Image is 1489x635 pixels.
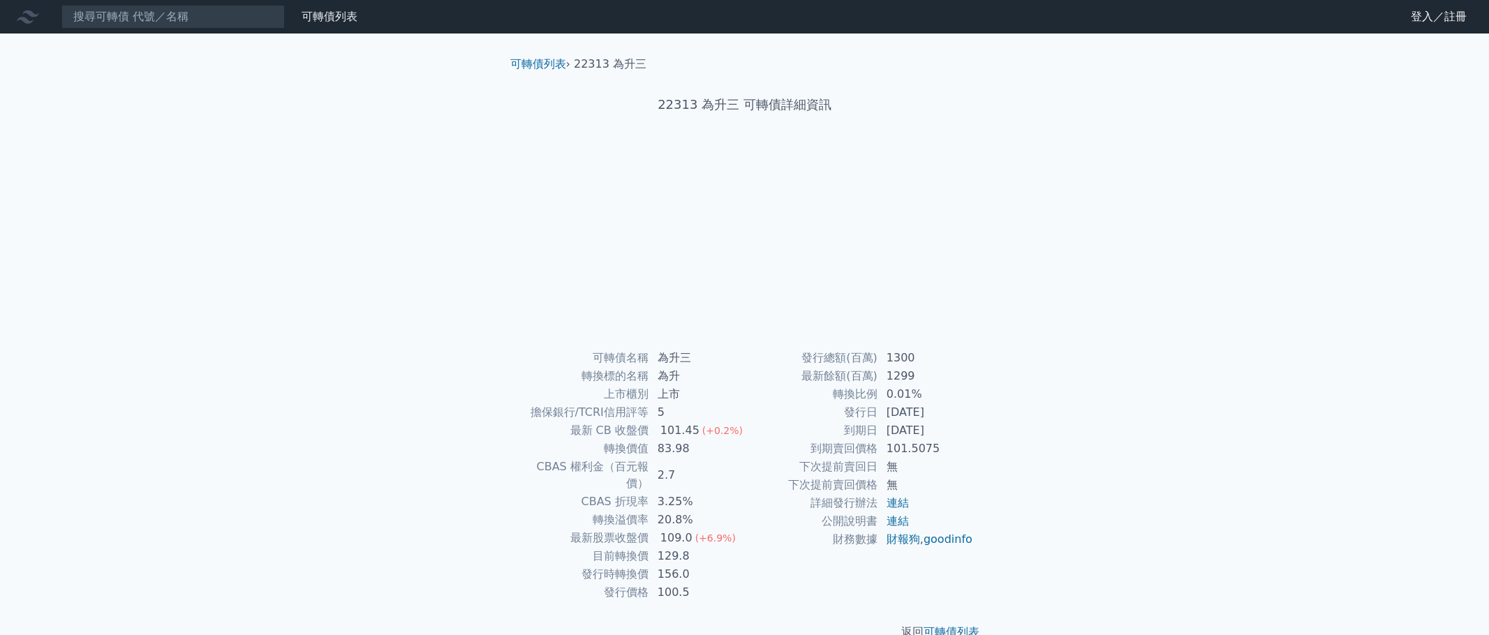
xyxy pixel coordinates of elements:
a: 登入／註冊 [1400,6,1478,28]
div: 101.45 [658,422,702,439]
td: [DATE] [878,403,974,421]
td: 0.01% [878,385,974,403]
td: 最新餘額(百萬) [745,367,878,385]
td: 1300 [878,349,974,367]
td: 下次提前賣回日 [745,458,878,476]
td: 詳細發行辦法 [745,494,878,512]
td: 3.25% [649,493,745,511]
input: 搜尋可轉債 代號／名稱 [61,5,285,29]
td: 上市櫃別 [516,385,649,403]
td: 100.5 [649,583,745,602]
td: , [878,530,974,548]
td: 擔保銀行/TCRI信用評等 [516,403,649,421]
a: goodinfo [924,532,972,546]
td: 20.8% [649,511,745,529]
td: CBAS 權利金（百元報價） [516,458,649,493]
td: [DATE] [878,421,974,440]
a: 連結 [887,514,909,528]
td: 101.5075 [878,440,974,458]
td: 發行價格 [516,583,649,602]
td: CBAS 折現率 [516,493,649,511]
td: 到期日 [745,421,878,440]
td: 無 [878,476,974,494]
td: 2.7 [649,458,745,493]
td: 轉換標的名稱 [516,367,649,385]
td: 轉換價值 [516,440,649,458]
td: 1299 [878,367,974,385]
h1: 22313 為升三 可轉債詳細資訊 [499,95,991,114]
td: 83.98 [649,440,745,458]
td: 到期賣回價格 [745,440,878,458]
span: (+6.9%) [695,532,736,544]
td: 156.0 [649,565,745,583]
td: 可轉債名稱 [516,349,649,367]
li: › [510,56,570,73]
td: 上市 [649,385,745,403]
td: 轉換比例 [745,385,878,403]
td: 發行日 [745,403,878,421]
a: 可轉債列表 [302,10,357,23]
a: 財報狗 [887,532,920,546]
td: 財務數據 [745,530,878,548]
td: 最新股票收盤價 [516,529,649,547]
a: 可轉債列表 [510,57,566,70]
td: 為升 [649,367,745,385]
a: 連結 [887,496,909,509]
td: 無 [878,458,974,476]
td: 5 [649,403,745,421]
td: 發行時轉換價 [516,565,649,583]
td: 目前轉換價 [516,547,649,565]
li: 22313 為升三 [574,56,646,73]
td: 發行總額(百萬) [745,349,878,367]
span: (+0.2%) [702,425,743,436]
td: 公開說明書 [745,512,878,530]
td: 最新 CB 收盤價 [516,421,649,440]
td: 129.8 [649,547,745,565]
td: 轉換溢價率 [516,511,649,529]
td: 為升三 [649,349,745,367]
div: 109.0 [658,530,695,546]
td: 下次提前賣回價格 [745,476,878,494]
